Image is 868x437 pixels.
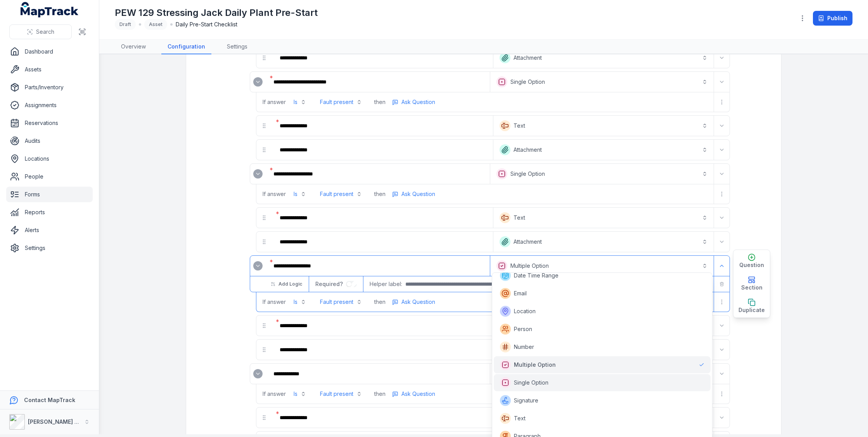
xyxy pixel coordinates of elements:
[514,325,532,333] span: Person
[514,414,526,422] span: Text
[733,295,770,317] button: Duplicate
[514,361,556,369] span: Multiple Option
[315,281,346,287] span: Required?
[514,379,548,387] span: Single Option
[514,272,558,279] span: Date Time Range
[738,306,765,314] span: Duplicate
[278,281,302,287] span: Add Logic
[492,257,712,274] button: Multiple Option
[514,290,527,297] span: Email
[514,307,536,315] span: Location
[741,284,763,291] span: Section
[346,281,357,287] input: :rcl:-form-item-label
[733,272,770,295] button: Section
[739,261,764,269] span: Question
[370,280,402,288] span: Helper label:
[514,397,538,404] span: Signature
[266,277,307,291] button: Add Logic
[733,250,770,272] button: Question
[514,343,534,351] span: Number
